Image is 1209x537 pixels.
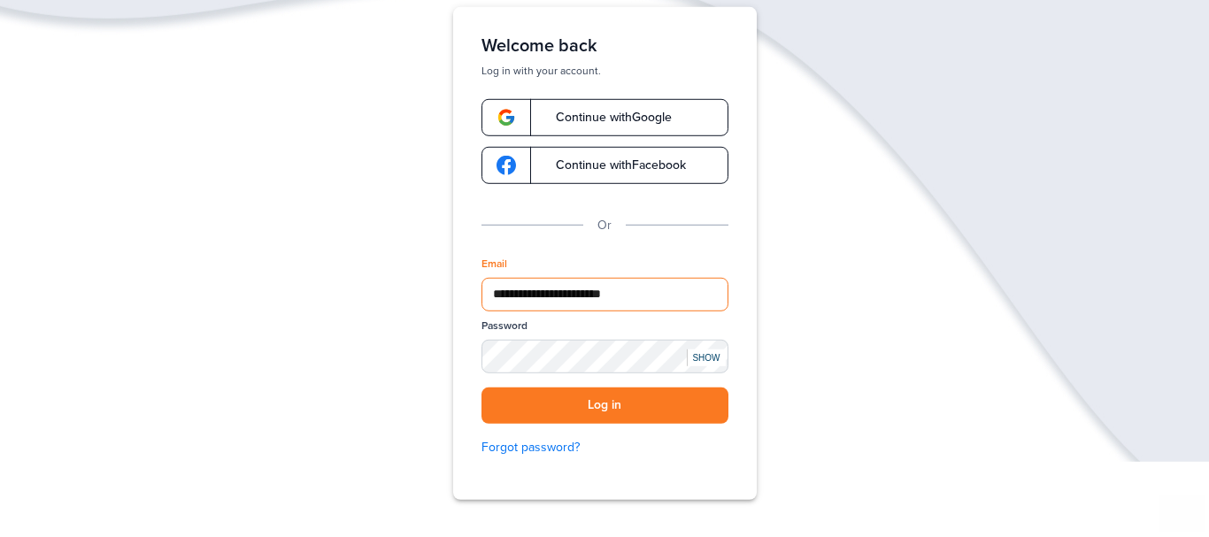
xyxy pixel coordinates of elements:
img: Back to Top [1159,495,1205,533]
div: SHOW [687,349,726,366]
input: Password [481,340,728,373]
h1: Welcome back [481,35,728,57]
a: google-logoContinue withFacebook [481,147,728,184]
span: Continue with Facebook [538,159,686,172]
img: google-logo [497,156,516,175]
img: google-logo [497,108,516,127]
span: Continue with Google [538,111,672,124]
a: Forgot password? [481,438,728,457]
label: Email [481,257,507,272]
label: Password [481,318,527,334]
p: Or [597,216,612,235]
div: Scroll Back to Top [1159,495,1205,533]
a: google-logoContinue withGoogle [481,99,728,136]
button: Log in [481,387,728,424]
input: Email [481,278,728,311]
p: Log in with your account. [481,64,728,78]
